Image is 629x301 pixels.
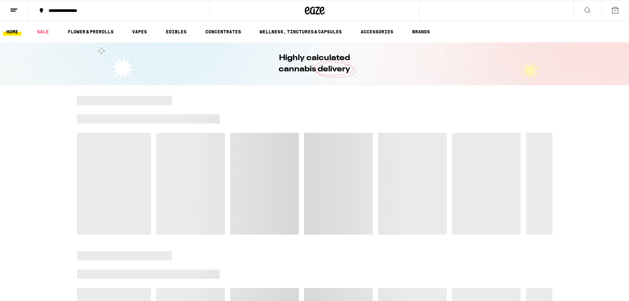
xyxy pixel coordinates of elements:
[409,28,433,36] a: BRANDS
[260,53,369,75] h1: Highly calculated cannabis delivery
[129,28,150,36] a: VAPES
[162,28,190,36] a: EDIBLES
[34,28,52,36] a: SALE
[256,28,345,36] a: WELLNESS, TINCTURES & CAPSULES
[64,28,117,36] a: FLOWER & PREROLLS
[3,28,21,36] a: HOME
[357,28,397,36] a: ACCESSORIES
[202,28,244,36] a: CONCENTRATES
